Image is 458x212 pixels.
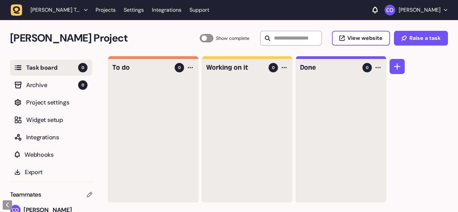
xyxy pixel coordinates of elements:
h4: Working on it [206,63,264,72]
span: View website [347,36,383,41]
button: Integrations [10,129,92,145]
button: Raise a task [394,31,448,46]
span: 0 [366,65,368,71]
span: Project settings [26,98,88,107]
span: Export [25,167,88,177]
button: [PERSON_NAME] Team [11,4,92,16]
span: Casey Oswald Team [31,7,81,13]
h2: Casey's Project [10,30,200,46]
span: Task board [26,63,78,72]
a: Settings [124,4,144,16]
button: Project settings [10,94,92,111]
span: Show complete [216,34,249,42]
a: Support [189,7,209,13]
span: Integrations [26,133,88,142]
a: Integrations [152,4,181,16]
a: Projects [96,4,116,16]
span: Raise a task [409,36,441,41]
button: Webhooks [10,147,92,163]
span: 0 [78,63,88,72]
button: Export [10,164,92,180]
button: Widget setup [10,112,92,128]
button: View website [332,31,390,46]
h4: Done [300,63,358,72]
h4: To do [112,63,170,72]
p: [PERSON_NAME] [399,7,441,13]
button: Task board0 [10,60,92,76]
span: 0 [178,65,181,71]
button: [PERSON_NAME] [385,5,447,15]
button: Archive0 [10,77,92,93]
span: Webhooks [24,150,88,159]
img: Casey Oswald [385,5,395,15]
span: Widget setup [26,115,88,125]
span: Teammates [10,190,41,199]
span: 0 [78,80,88,90]
span: Archive [26,80,78,90]
span: 0 [272,65,275,71]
